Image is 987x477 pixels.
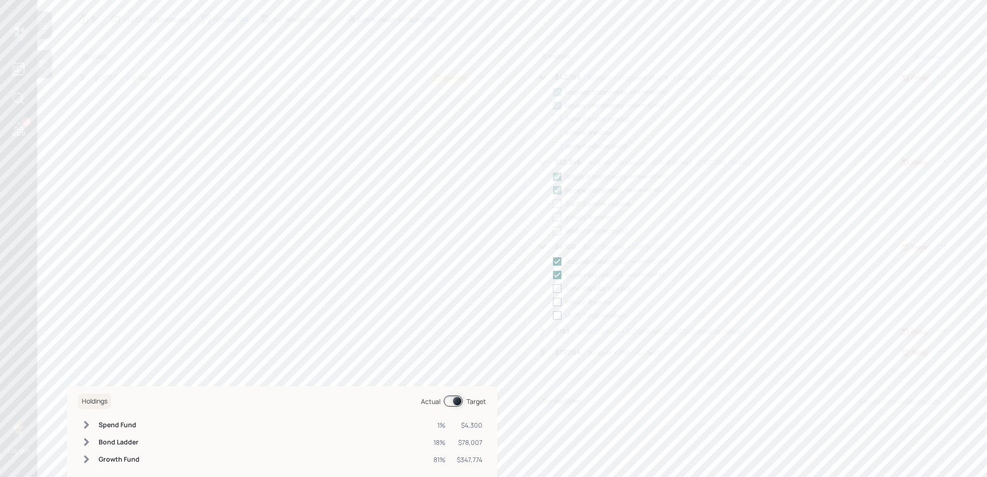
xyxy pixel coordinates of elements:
[630,173,668,180] div: completed [DATE]
[538,394,584,409] h6: Transactions
[457,420,482,430] div: $4,300
[273,14,333,24] div: 6 yr ladder • Growth
[565,226,627,235] div: Verify funds received
[443,74,467,82] div: Proposed
[583,242,670,252] div: ACAT Transfer • TSP (L 2025)
[555,328,570,336] h6: $163
[911,243,927,251] div: Ready
[433,437,446,447] div: 18%
[95,73,116,82] div: [DATE]
[911,158,927,167] div: Ready
[457,455,482,464] div: $347,774
[126,73,187,82] div: 6 yr ladder • Growth
[7,446,30,455] div: Log out
[588,73,755,82] div: Rollover • Empower AI 401k (Former) - [PERSON_NAME]
[358,14,436,24] div: Link Account to Custodian
[214,14,249,24] div: Rollover IRA
[565,283,631,293] div: Send Transfer request
[565,256,627,266] div: Request statements
[565,114,631,124] div: Send Transfer request
[91,14,99,24] div: $0
[467,396,486,406] div: Target
[577,327,746,336] div: ACAT Transfer • [GEOGRAPHIC_DATA][PERSON_NAME]
[588,348,661,357] div: Rollover • PSP (All Cash)
[555,243,575,251] h6: $4,100
[565,212,612,222] div: Initiate Transfer
[859,397,946,406] div: Record Historic Distribution +
[565,87,627,97] div: Request statements
[565,101,623,110] div: Review statements
[626,187,664,194] div: completed [DATE]
[99,421,140,429] h6: Spend Fund
[911,349,927,357] div: Ready
[565,310,627,320] div: Verify funds received
[78,394,111,409] h6: Holdings
[911,74,927,82] div: Ready
[421,396,440,406] div: Actual
[565,185,623,195] div: Review statements
[457,437,482,447] div: $78,007
[99,438,140,446] h6: Bond Ladder
[911,328,927,336] div: Ready
[626,102,664,109] div: completed [DATE]
[21,117,31,126] div: 5
[123,14,190,24] div: +$430,083 processing
[565,128,612,137] div: Initiate Transfer
[565,297,612,307] div: Initiate Transfer
[555,74,581,81] h6: $42,288
[78,49,112,64] h6: Strategy
[538,49,574,64] h6: Transfers
[630,88,668,95] div: completed [DATE]
[565,172,627,181] div: Request statements
[915,52,946,61] div: Add new +
[433,420,446,430] div: 1%
[588,157,751,167] div: Rollover • Broadcom 401k (Former) - [PERSON_NAME]
[99,456,140,464] h6: Growth Fund
[565,199,631,208] div: Send Transfer request
[555,158,580,166] h6: $52,368
[565,141,627,151] div: Verify funds received
[626,271,664,278] div: completed [DATE]
[9,416,28,435] img: treva-nostdahl-headshot.png
[565,270,623,280] div: Review statements
[433,455,446,464] div: 81%
[630,258,668,265] div: completed [DATE]
[555,349,581,356] h6: $331,164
